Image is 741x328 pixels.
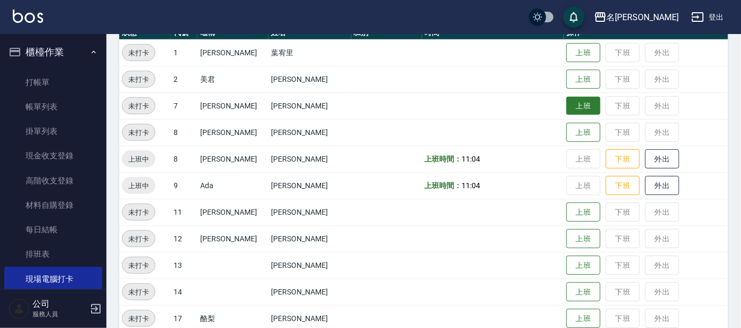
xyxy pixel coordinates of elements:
[4,267,102,291] a: 現場電腦打卡
[566,70,600,89] button: 上班
[197,92,268,119] td: [PERSON_NAME]
[171,225,197,252] td: 12
[606,149,640,169] button: 下班
[122,313,155,324] span: 未打卡
[566,43,600,63] button: 上班
[269,172,351,199] td: [PERSON_NAME]
[4,38,102,66] button: 櫃檯作業
[607,11,679,24] div: 名[PERSON_NAME]
[687,7,728,27] button: 登出
[171,172,197,199] td: 9
[269,252,351,279] td: [PERSON_NAME]
[122,260,155,271] span: 未打卡
[122,207,155,218] span: 未打卡
[122,47,155,58] span: 未打卡
[13,10,43,23] img: Logo
[269,225,351,252] td: [PERSON_NAME]
[171,279,197,305] td: 14
[4,242,102,266] a: 排班表
[197,172,268,199] td: Ada
[197,199,268,225] td: [PERSON_NAME]
[4,95,102,119] a: 帳單列表
[171,92,197,119] td: 7
[4,217,102,242] a: 每日結帳
[9,298,30,319] img: Person
[566,229,600,249] button: 上班
[197,66,268,92] td: 美君
[4,119,102,144] a: 掛單列表
[566,203,600,222] button: 上班
[269,199,351,225] td: [PERSON_NAME]
[606,176,640,196] button: 下班
[171,146,197,172] td: 8
[122,180,155,191] span: 上班中
[171,252,197,279] td: 13
[645,149,679,169] button: 外出
[566,256,600,275] button: 上班
[269,66,351,92] td: [PERSON_NAME]
[171,119,197,146] td: 8
[171,199,197,225] td: 11
[197,146,268,172] td: [PERSON_NAME]
[32,309,87,319] p: 服務人員
[462,155,481,163] span: 11:04
[645,176,679,196] button: 外出
[4,169,102,193] a: 高階收支登錄
[122,233,155,245] span: 未打卡
[122,100,155,112] span: 未打卡
[269,39,351,66] td: 葉宥里
[32,299,87,309] h5: 公司
[563,6,584,28] button: save
[122,74,155,85] span: 未打卡
[122,287,155,298] span: 未打卡
[269,92,351,119] td: [PERSON_NAME]
[269,146,351,172] td: [PERSON_NAME]
[566,97,600,115] button: 上班
[566,282,600,302] button: 上班
[566,123,600,142] button: 上班
[197,39,268,66] td: [PERSON_NAME]
[122,154,155,165] span: 上班中
[197,119,268,146] td: [PERSON_NAME]
[269,279,351,305] td: [PERSON_NAME]
[122,127,155,138] span: 未打卡
[197,225,268,252] td: [PERSON_NAME]
[171,66,197,92] td: 2
[171,39,197,66] td: 1
[4,193,102,217] a: 材料自購登錄
[4,144,102,168] a: 現金收支登錄
[4,70,102,95] a: 打帳單
[425,155,462,163] b: 上班時間：
[269,119,351,146] td: [PERSON_NAME]
[590,6,683,28] button: 名[PERSON_NAME]
[462,181,481,190] span: 11:04
[425,181,462,190] b: 上班時間：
